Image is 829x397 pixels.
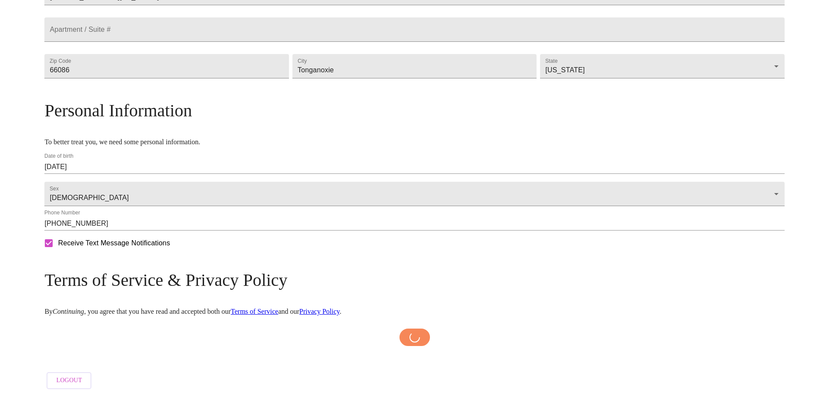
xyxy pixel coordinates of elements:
a: Terms of Service [231,308,278,315]
label: Date of birth [44,154,74,159]
a: Privacy Policy [299,308,340,315]
div: [DEMOGRAPHIC_DATA] [44,182,784,206]
p: By , you agree that you have read and accepted both our and our . [44,308,784,316]
p: To better treat you, we need some personal information. [44,138,784,146]
button: Logout [47,372,91,389]
em: Continuing [53,308,84,315]
h3: Personal Information [44,100,784,121]
span: Receive Text Message Notifications [58,238,170,248]
div: [US_STATE] [540,54,784,78]
span: Logout [56,375,82,386]
label: Phone Number [44,210,80,216]
h3: Terms of Service & Privacy Policy [44,270,784,290]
